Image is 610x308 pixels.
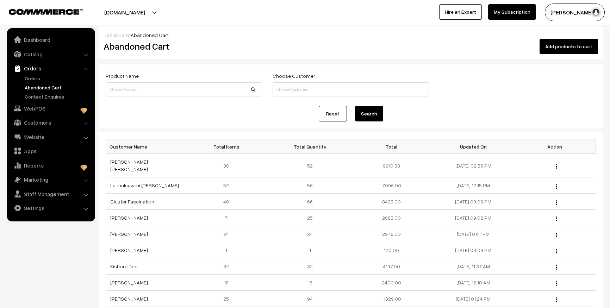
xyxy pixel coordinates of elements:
label: Choose Customer [273,72,315,80]
a: [PERSON_NAME] [110,247,148,253]
th: Customer Name [106,139,188,154]
td: 1 [269,242,351,258]
td: 2976.00 [351,226,432,242]
td: [DATE] 09:02 PM [432,210,514,226]
td: [DATE] 08:08 PM [432,194,514,210]
td: 48 [187,194,269,210]
td: 30 [187,154,269,177]
a: COMMMERCE [9,7,70,15]
a: Website [9,131,93,143]
a: Cluster Fascination [110,199,154,205]
td: [DATE] 12:15 PM [432,177,514,194]
a: [PERSON_NAME] [110,279,148,285]
td: 25 [269,210,351,226]
img: Menu [556,233,557,237]
td: [DATE] 12:10 AM [432,275,514,291]
th: Action [514,139,596,154]
a: [PERSON_NAME] [110,296,148,302]
input: Choose Customer [273,82,429,96]
a: Orders [23,75,93,82]
td: 7 [187,210,269,226]
a: Hire an Expert [439,4,482,20]
td: [DATE] 03:09 PM [432,242,514,258]
a: Catalog [9,48,93,61]
td: 18 [187,275,269,291]
th: Total [351,139,432,154]
td: 24 [187,226,269,242]
td: 32 [269,258,351,275]
td: 11829.00 [351,291,432,307]
th: Total Quantity [269,139,351,154]
a: Kishore Deb [110,263,138,269]
span: Abandoned Cart [131,32,169,38]
img: Menu [556,164,557,169]
a: Apps [9,145,93,157]
label: Product Name [106,72,139,80]
td: 66 [269,194,351,210]
td: 25 [187,291,269,307]
td: 56 [269,177,351,194]
td: 4197.00 [351,258,432,275]
td: 8433.00 [351,194,432,210]
button: Search [355,106,383,121]
td: [DATE] 01:11 PM [432,226,514,242]
td: 9910.33 [351,154,432,177]
td: [DATE] 02:56 PM [432,154,514,177]
td: 2883.00 [351,210,432,226]
input: Choose Product [106,82,262,96]
th: Updated On [432,139,514,154]
a: Reports [9,159,93,172]
a: [PERSON_NAME] [110,215,148,221]
div: / [104,31,598,39]
td: 52 [187,177,269,194]
img: Menu [556,216,557,221]
img: Menu [556,297,557,302]
img: user [591,7,601,18]
td: 120.00 [351,242,432,258]
td: 18 [269,275,351,291]
a: Settings [9,202,93,214]
a: Marketing [9,173,93,186]
a: Lalmalsawmi [PERSON_NAME] [110,182,179,188]
a: WebPOS [9,102,93,115]
td: [DATE] 11:37 AM [432,258,514,275]
td: 52 [269,154,351,177]
a: Abandoned Cart [23,84,93,91]
a: Reset [319,106,347,121]
a: My Subscription [488,4,536,20]
img: Menu [556,184,557,189]
td: 1 [187,242,269,258]
a: [PERSON_NAME] [PERSON_NAME] [110,159,148,172]
td: 2400.00 [351,275,432,291]
img: Menu [556,265,557,270]
a: Customers [9,116,93,129]
img: Menu [556,281,557,286]
img: Menu [556,200,557,205]
td: 32 [187,258,269,275]
a: Contact Enquires [23,93,93,100]
img: COMMMERCE [9,9,83,14]
td: 94 [269,291,351,307]
a: [PERSON_NAME] [110,231,148,237]
a: Orders [9,62,93,75]
td: [DATE] 01:24 PM [432,291,514,307]
a: Staff Management [9,188,93,200]
h2: Abandoned Cart [104,41,261,52]
button: [PERSON_NAME] [545,4,605,21]
a: Dashboard [104,32,129,38]
button: [DOMAIN_NAME] [80,4,170,21]
td: 24 [269,226,351,242]
td: 7096.00 [351,177,432,194]
a: Dashboard [9,33,93,46]
th: Total Items [187,139,269,154]
img: Menu [556,249,557,253]
button: Add products to cart [540,39,598,54]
